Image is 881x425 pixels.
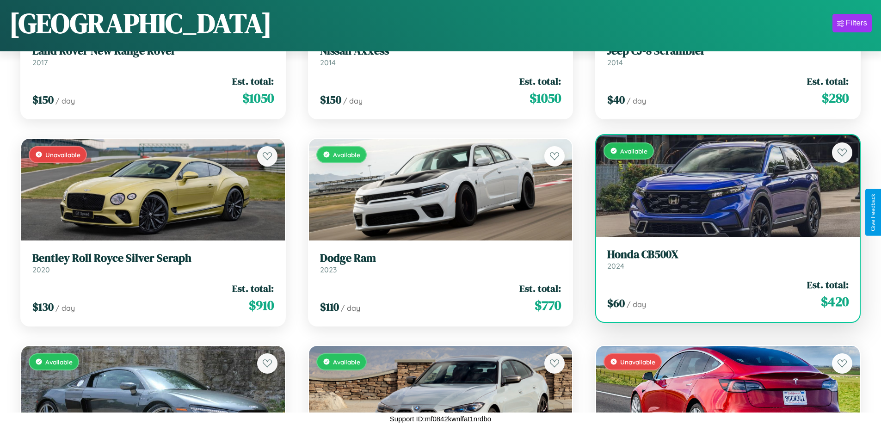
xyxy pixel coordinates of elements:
span: Est. total: [232,74,274,88]
span: / day [341,303,360,313]
span: Est. total: [807,278,849,291]
span: / day [55,303,75,313]
span: / day [343,96,363,105]
span: Est. total: [807,74,849,88]
a: Nissan Axxess2014 [320,44,561,67]
span: 2017 [32,58,48,67]
span: $ 110 [320,299,339,314]
span: Available [45,358,73,366]
div: Filters [846,18,867,28]
span: $ 280 [822,89,849,107]
span: Unavailable [620,358,655,366]
span: $ 1050 [242,89,274,107]
span: / day [55,96,75,105]
span: Est. total: [232,282,274,295]
span: $ 1050 [530,89,561,107]
span: 2020 [32,265,50,274]
span: Available [333,151,360,159]
span: Est. total: [519,282,561,295]
a: Land Rover New Range Rover2017 [32,44,274,67]
p: Support ID: mf0842kwnlfat1nrdbo [390,413,491,425]
span: $ 910 [249,296,274,314]
a: Jeep CJ-8 Scrambler2014 [607,44,849,67]
h3: Honda CB500X [607,248,849,261]
a: Bentley Roll Royce Silver Seraph2020 [32,252,274,274]
span: $ 420 [821,292,849,311]
span: $ 60 [607,296,625,311]
h3: Bentley Roll Royce Silver Seraph [32,252,274,265]
span: 2023 [320,265,337,274]
button: Filters [832,14,872,32]
h3: Nissan Axxess [320,44,561,58]
span: / day [627,96,646,105]
h3: Dodge Ram [320,252,561,265]
span: Unavailable [45,151,80,159]
span: $ 40 [607,92,625,107]
a: Honda CB500X2024 [607,248,849,271]
span: $ 150 [32,92,54,107]
span: 2014 [320,58,336,67]
span: / day [627,300,646,309]
span: Est. total: [519,74,561,88]
span: 2024 [607,261,624,271]
span: $ 150 [320,92,341,107]
span: $ 770 [535,296,561,314]
div: Give Feedback [870,194,876,231]
span: Available [620,147,647,155]
span: Available [333,358,360,366]
h3: Land Rover New Range Rover [32,44,274,58]
a: Dodge Ram2023 [320,252,561,274]
span: 2014 [607,58,623,67]
span: $ 130 [32,299,54,314]
h3: Jeep CJ-8 Scrambler [607,44,849,58]
h1: [GEOGRAPHIC_DATA] [9,4,272,42]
